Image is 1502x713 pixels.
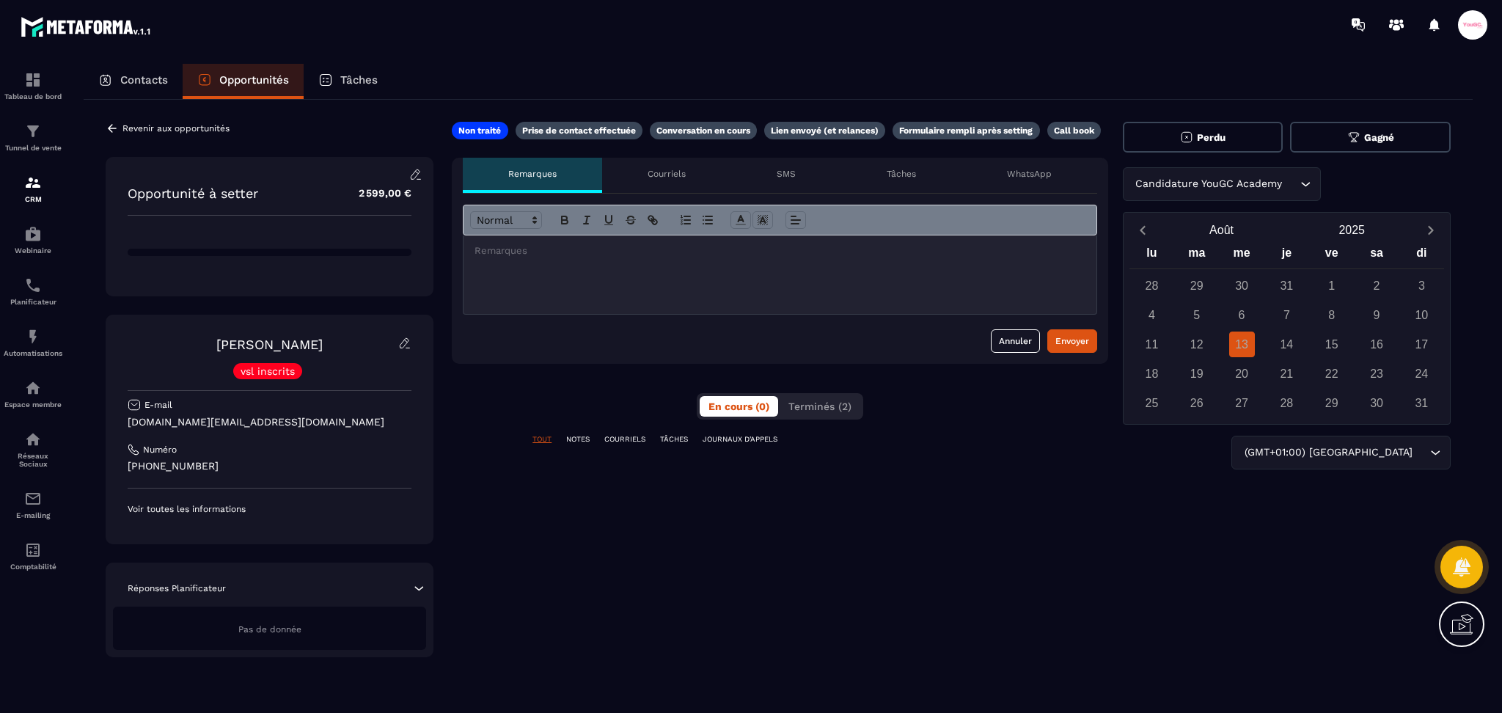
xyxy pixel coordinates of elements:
button: Perdu [1123,122,1283,153]
div: 15 [1319,332,1344,357]
a: formationformationTunnel de vente [4,111,62,163]
div: lu [1129,243,1174,268]
div: di [1399,243,1444,268]
p: COURRIELS [604,434,645,445]
a: Opportunités [183,64,304,99]
div: 3 [1409,273,1435,299]
a: Tâches [304,64,392,99]
div: 26 [1184,390,1209,416]
button: Open years overlay [1286,217,1417,243]
input: Search for option [1286,176,1297,192]
p: Lien envoyé (et relances) [771,125,879,136]
div: ve [1309,243,1354,268]
p: Tableau de bord [4,92,62,100]
p: Espace membre [4,401,62,409]
p: E-mail [144,399,172,411]
img: scheduler [24,277,42,294]
div: me [1219,243,1264,268]
p: SMS [777,168,796,180]
p: [PHONE_NUMBER] [128,459,411,473]
span: Candidature YouGC Academy [1132,176,1286,192]
p: Opportunité à setter [128,186,258,201]
div: Envoyer [1055,334,1089,348]
input: Search for option [1415,445,1426,461]
p: JOURNAUX D'APPELS [703,434,777,445]
div: 6 [1229,302,1255,328]
div: 18 [1139,361,1165,387]
div: ma [1174,243,1219,268]
img: social-network [24,431,42,448]
p: Numéro [143,444,177,456]
p: Voir toutes les informations [128,503,411,515]
div: je [1264,243,1309,268]
p: Non traité [458,125,501,136]
button: En cours (0) [700,396,778,417]
div: 31 [1409,390,1435,416]
button: Terminés (2) [780,396,860,417]
span: Gagné [1364,132,1394,143]
p: Courriels [648,168,686,180]
img: formation [24,174,42,191]
div: Calendar days [1129,273,1444,416]
div: 30 [1364,390,1390,416]
p: TÂCHES [660,434,688,445]
div: Search for option [1231,436,1451,469]
div: 14 [1274,332,1300,357]
button: Previous month [1129,220,1157,240]
p: Prise de contact effectuée [522,125,636,136]
p: Opportunités [219,73,289,87]
div: 29 [1319,390,1344,416]
p: Tâches [887,168,916,180]
div: 21 [1274,361,1300,387]
button: Annuler [991,329,1040,353]
p: Revenir aux opportunités [122,123,230,134]
button: Envoyer [1047,329,1097,353]
div: 4 [1139,302,1165,328]
p: CRM [4,195,62,203]
div: 7 [1274,302,1300,328]
div: Calendar wrapper [1129,243,1444,416]
p: Réponses Planificateur [128,582,226,594]
img: automations [24,328,42,345]
div: 8 [1319,302,1344,328]
div: 28 [1274,390,1300,416]
p: Contacts [120,73,168,87]
img: accountant [24,541,42,559]
button: Gagné [1290,122,1451,153]
div: 31 [1274,273,1300,299]
img: automations [24,379,42,397]
a: schedulerschedulerPlanificateur [4,266,62,317]
p: E-mailing [4,511,62,519]
div: 23 [1364,361,1390,387]
a: [PERSON_NAME] [216,337,323,352]
div: 12 [1184,332,1209,357]
div: 27 [1229,390,1255,416]
a: automationsautomationsEspace membre [4,368,62,420]
p: NOTES [566,434,590,445]
p: Conversation en cours [656,125,750,136]
span: En cours (0) [708,401,769,412]
p: Remarques [508,168,557,180]
p: Réseaux Sociaux [4,452,62,468]
div: 10 [1409,302,1435,328]
a: Contacts [84,64,183,99]
p: Planificateur [4,298,62,306]
div: 16 [1364,332,1390,357]
p: Tâches [340,73,378,87]
img: logo [21,13,153,40]
p: Automatisations [4,349,62,357]
p: 2 599,00 € [344,179,411,208]
a: automationsautomationsWebinaire [4,214,62,266]
div: 2 [1364,273,1390,299]
div: Search for option [1123,167,1321,201]
p: WhatsApp [1007,168,1052,180]
div: 11 [1139,332,1165,357]
a: automationsautomationsAutomatisations [4,317,62,368]
p: vsl inscrits [241,366,295,376]
button: Open months overlay [1157,217,1287,243]
span: Terminés (2) [788,401,851,412]
p: TOUT [532,434,552,445]
a: accountantaccountantComptabilité [4,530,62,582]
div: 5 [1184,302,1209,328]
div: 30 [1229,273,1255,299]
